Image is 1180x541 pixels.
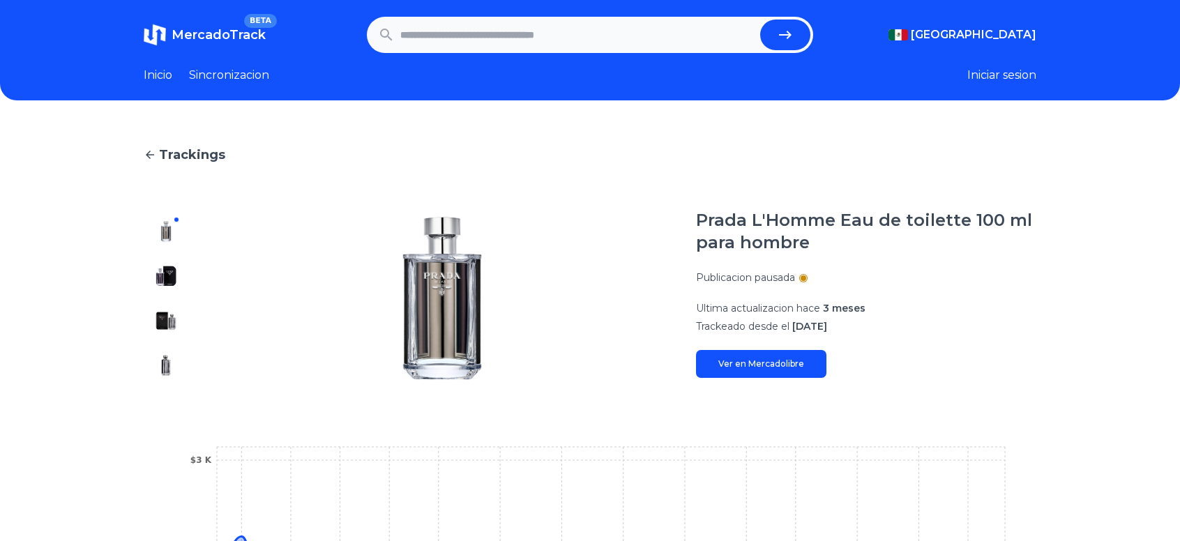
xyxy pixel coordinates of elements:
p: Publicacion pausada [696,270,795,284]
img: Prada L'Homme Eau de toilette 100 ml para hombre [155,220,177,243]
img: Prada L'Homme Eau de toilette 100 ml para hombre [155,310,177,332]
button: Iniciar sesion [967,67,1036,84]
span: MercadoTrack [172,27,266,43]
tspan: $3 K [190,455,212,465]
span: Ultima actualizacion hace [696,302,820,314]
a: Inicio [144,67,172,84]
img: Mexico [888,29,908,40]
span: 3 meses [823,302,865,314]
span: Trackeado desde el [696,320,789,333]
a: Trackings [144,145,1036,165]
span: [DATE] [792,320,827,333]
img: Prada L'Homme Eau de toilette 100 ml para hombre [216,209,668,388]
a: Sincronizacion [189,67,269,84]
span: [GEOGRAPHIC_DATA] [911,26,1036,43]
span: Trackings [159,145,225,165]
img: Prada L'Homme Eau de toilette 100 ml para hombre [155,354,177,376]
img: MercadoTrack [144,24,166,46]
a: MercadoTrackBETA [144,24,266,46]
a: Ver en Mercadolibre [696,350,826,378]
h1: Prada L'Homme Eau de toilette 100 ml para hombre [696,209,1036,254]
span: BETA [244,14,277,28]
img: Prada L'Homme Eau de toilette 100 ml para hombre [155,265,177,287]
button: [GEOGRAPHIC_DATA] [888,26,1036,43]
